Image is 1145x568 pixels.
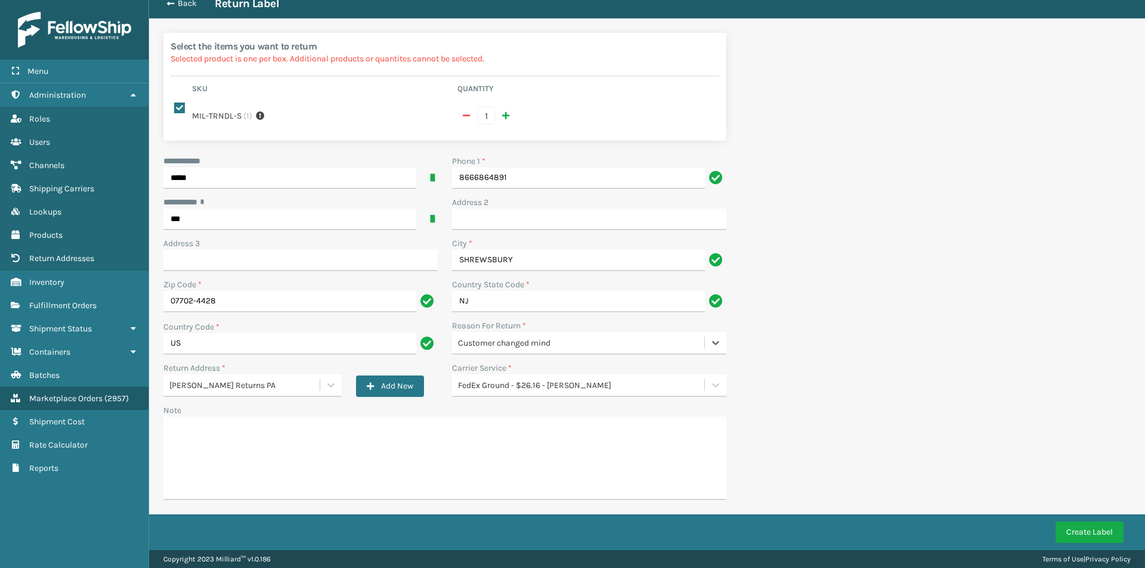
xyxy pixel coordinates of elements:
[29,393,103,404] span: Marketplace Orders
[29,300,97,311] span: Fulfillment Orders
[18,12,131,48] img: logo
[1056,522,1124,543] button: Create Label
[163,550,271,568] p: Copyright 2023 Milliard™ v 1.0.186
[452,319,526,332] label: Reason For Return
[27,66,48,76] span: Menu
[163,405,181,415] label: Note
[452,278,530,291] label: Country State Code
[452,155,485,167] label: Phone 1
[163,237,200,250] label: Address 3
[29,277,64,287] span: Inventory
[452,362,512,374] label: Carrier Service
[163,362,225,374] label: Return Address
[29,160,64,170] span: Channels
[458,337,705,349] div: Customer changed mind
[29,417,85,427] span: Shipment Cost
[458,379,705,392] div: FedEx Ground - $26.16 - [PERSON_NAME]
[454,83,719,98] th: Quantity
[104,393,129,404] span: ( 2957 )
[29,347,70,357] span: Containers
[169,379,321,392] div: [PERSON_NAME] Returns PA
[29,184,94,194] span: Shipping Carriers
[29,463,58,473] span: Reports
[29,90,86,100] span: Administration
[29,440,88,450] span: Rate Calculator
[1042,550,1131,568] div: |
[29,114,50,124] span: Roles
[29,207,61,217] span: Lookups
[188,83,454,98] th: Sku
[163,278,202,291] label: Zip Code
[1085,555,1131,563] a: Privacy Policy
[29,137,50,147] span: Users
[29,230,63,240] span: Products
[243,110,252,122] span: ( 1 )
[29,324,92,334] span: Shipment Status
[163,321,219,333] label: Country Code
[356,375,424,397] button: Add New
[29,253,94,263] span: Return Addresses
[1042,555,1084,563] a: Terms of Use
[452,237,472,250] label: City
[452,196,488,209] label: Address 2
[171,40,719,52] h2: Select the items you want to return
[29,370,60,380] span: Batches
[171,52,719,65] p: Selected product is one per box. Additional products or quantites cannot be selected.
[192,110,242,122] label: MIL-TRNDL-S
